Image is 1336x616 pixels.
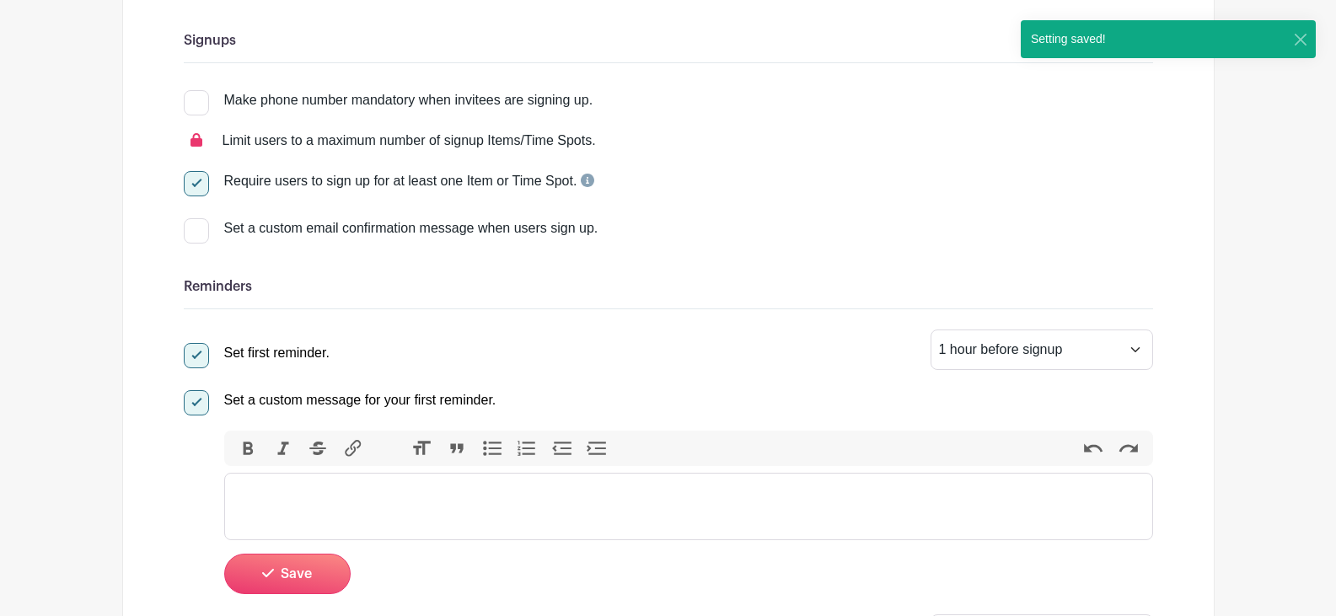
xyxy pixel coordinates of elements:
h6: Reminders [184,279,1153,295]
a: Set a custom message for your first reminder. [184,393,496,407]
button: Decrease Level [545,437,580,459]
button: Link [335,437,371,459]
div: Make phone number mandatory when invitees are signing up. [224,90,593,110]
button: Numbers [509,437,545,459]
button: Undo [1076,437,1111,459]
button: Bold [231,437,266,459]
button: Heading [405,437,440,459]
div: Limit users to a maximum number of signup Items/Time Spots. [223,131,596,151]
button: Save [224,554,351,594]
div: Set a custom message for your first reminder. [224,390,496,410]
h6: Signups [184,33,1153,49]
button: Close [1291,30,1309,48]
button: Redo [1111,437,1146,459]
div: Require users to sign up for at least one Item or Time Spot. [224,171,594,191]
div: Set a custom email confirmation message when users sign up. [224,218,1153,238]
button: Strikethrough [301,437,336,459]
a: Set first reminder. [184,345,330,360]
button: Quote [439,437,475,459]
span: Save [281,567,312,581]
button: Italic [266,437,301,459]
button: Increase Level [580,437,615,459]
div: Set first reminder. [224,343,330,363]
button: Bullets [475,437,510,459]
div: Setting saved! [1021,20,1116,58]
